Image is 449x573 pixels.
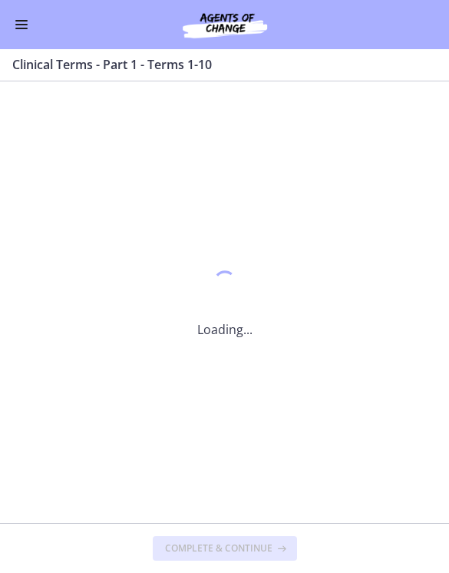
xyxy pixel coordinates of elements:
[197,267,253,302] div: 1
[148,9,302,40] img: Agents of Change
[12,55,418,74] h3: Clinical Terms - Part 1 - Terms 1-10
[197,320,253,339] p: Loading...
[12,15,31,34] button: Enable menu
[165,542,272,555] span: Complete & continue
[153,536,297,561] button: Complete & continue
